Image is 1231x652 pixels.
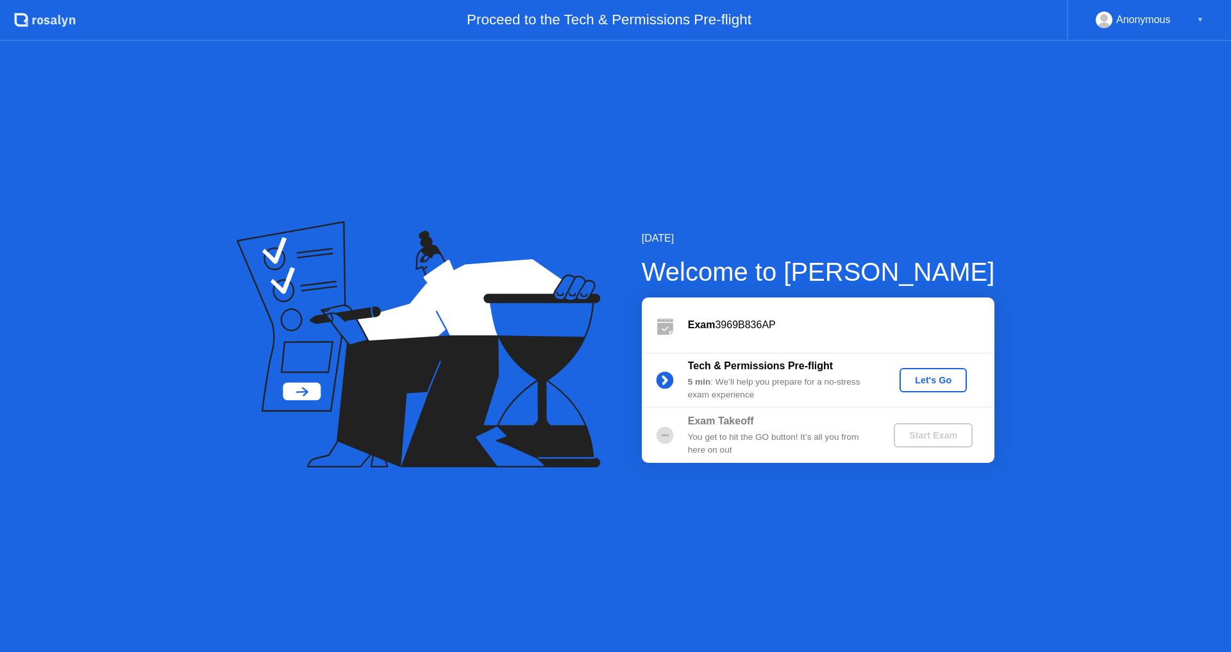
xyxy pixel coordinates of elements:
div: Let's Go [905,375,962,385]
b: Tech & Permissions Pre-flight [688,360,833,371]
div: ▼ [1197,12,1203,28]
b: Exam Takeoff [688,415,754,426]
b: Exam [688,319,716,330]
div: [DATE] [642,231,995,246]
div: Start Exam [899,430,967,440]
div: 3969B836AP [688,317,994,333]
button: Start Exam [894,423,973,447]
b: 5 min [688,377,711,387]
button: Let's Go [900,368,967,392]
div: You get to hit the GO button! It’s all you from here on out [688,431,873,457]
div: : We’ll help you prepare for a no-stress exam experience [688,376,873,402]
div: Welcome to [PERSON_NAME] [642,253,995,291]
div: Anonymous [1116,12,1171,28]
